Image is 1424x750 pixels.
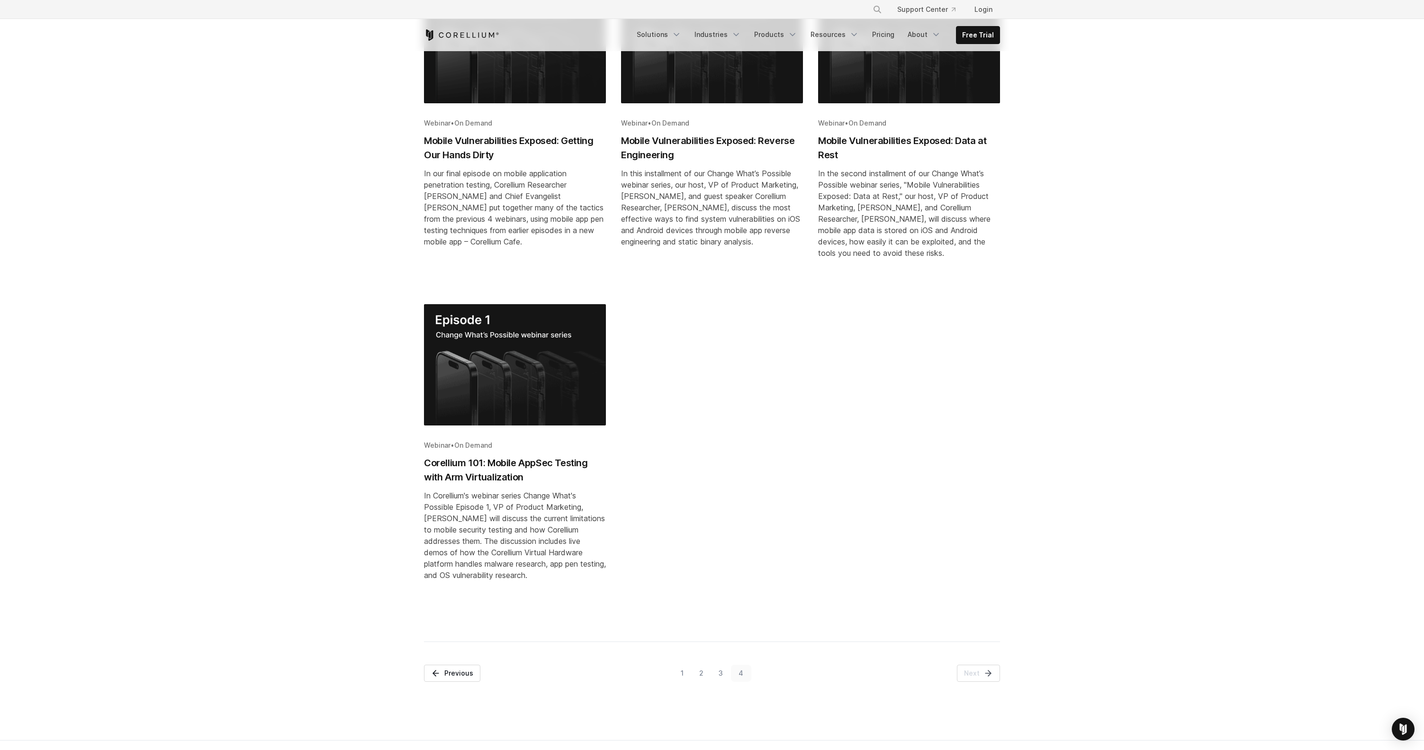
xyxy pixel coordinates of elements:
h2: Mobile Vulnerabilities Exposed: Getting Our Hands Dirty [424,134,606,162]
a: Pricing [866,26,900,43]
div: Navigation Menu [631,26,1000,44]
nav: Pagination [424,665,1000,717]
a: Support Center [890,1,963,18]
div: In the second installment of our Change What’s Possible webinar series, "Mobile Vulnerabilities E... [818,168,1000,259]
a: Go to Page 4 [731,665,751,682]
h2: Mobile Vulnerabilities Exposed: Reverse Engineering [621,134,803,162]
a: About [902,26,946,43]
a: Industries [689,26,747,43]
div: • [818,118,1000,128]
a: Go to Page 1 [673,665,691,682]
span: Webinar [424,119,451,127]
span: On Demand [848,119,886,127]
a: Solutions [631,26,687,43]
a: Previous [424,665,480,682]
span: Webinar [424,441,451,449]
a: Free Trial [956,27,1000,44]
span: Webinar [818,119,845,127]
h2: Mobile Vulnerabilities Exposed: Data at Rest [818,134,1000,162]
div: Open Intercom Messenger [1392,718,1415,741]
a: Products [748,26,803,43]
span: Webinar [621,119,648,127]
div: • [424,118,606,128]
span: On Demand [651,119,689,127]
div: In this installment of our Change What’s Possible webinar series, our host, VP of Product Marketi... [621,168,803,247]
img: Corellium 101: Mobile AppSec Testing with Arm Virtualization [424,304,606,425]
a: Corellium Home [424,29,499,41]
button: Search [869,1,886,18]
span: On Demand [454,441,492,449]
a: Resources [805,26,865,43]
div: Navigation Menu [861,1,1000,18]
div: In Corellium's webinar series Change What's Possible Episode 1, VP of Product Marketing, [PERSON_... [424,490,606,581]
a: Login [967,1,1000,18]
a: Go to Page 2 [691,665,711,682]
div: • [424,441,606,450]
div: • [621,118,803,128]
span: Previous [444,669,473,678]
a: Blog post summary: Corellium 101: Mobile AppSec Testing with Arm Virtualization [424,304,606,611]
div: In our final episode on mobile application penetration testing, Corellium Researcher [PERSON_NAME... [424,168,606,247]
h2: Corellium 101: Mobile AppSec Testing with Arm Virtualization [424,456,606,484]
a: Go to Page 3 [711,665,731,682]
span: On Demand [454,119,492,127]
